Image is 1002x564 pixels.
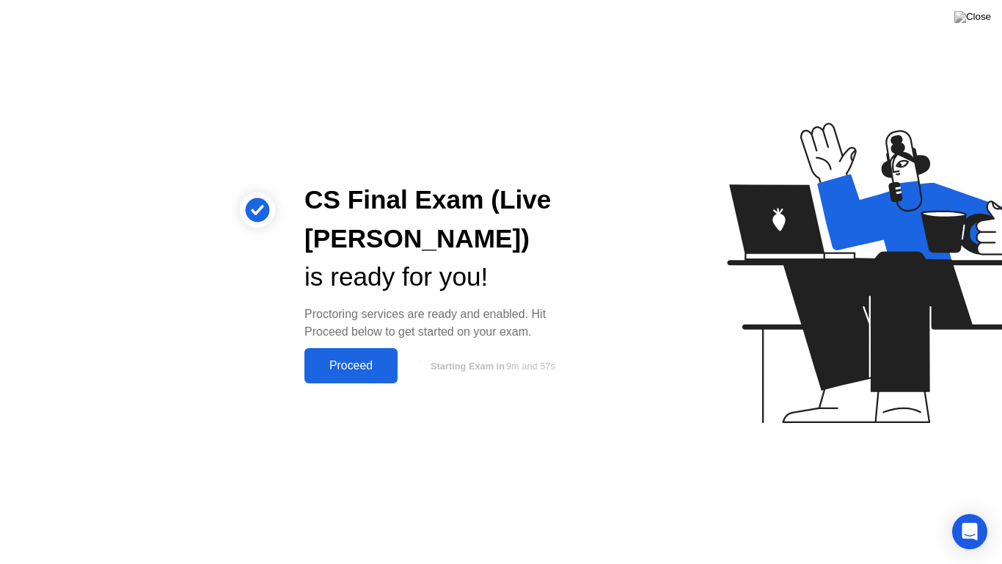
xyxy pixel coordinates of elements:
div: Proctoring services are ready and enabled. Hit Proceed below to get started on your exam. [304,305,577,341]
img: Close [954,11,991,23]
div: is ready for you! [304,258,577,297]
div: Open Intercom Messenger [952,514,987,549]
div: CS Final Exam (Live [PERSON_NAME]) [304,181,577,258]
button: Proceed [304,348,398,383]
button: Starting Exam in9m and 57s [405,352,577,380]
span: 9m and 57s [506,361,555,372]
div: Proceed [309,359,393,372]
